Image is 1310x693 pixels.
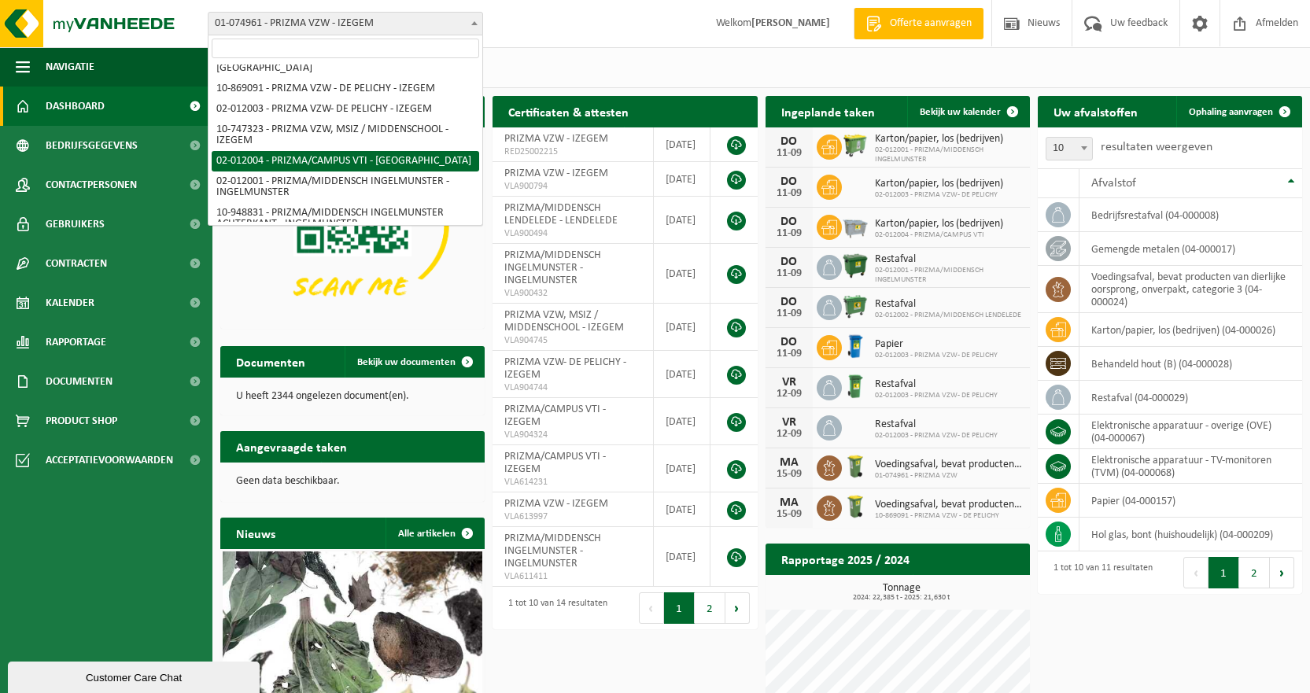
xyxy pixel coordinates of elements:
[46,244,107,283] span: Contracten
[504,202,618,227] span: PRIZMA/MIDDENSCH LENDELEDE - LENDELEDE
[766,96,891,127] h2: Ingeplande taken
[1270,557,1294,588] button: Next
[875,266,1022,285] span: 02-012001 - PRIZMA/MIDDENSCH INGELMUNSTER
[886,16,976,31] span: Offerte aanvragen
[654,304,710,351] td: [DATE]
[875,338,998,351] span: Papier
[751,17,830,29] strong: [PERSON_NAME]
[875,190,1003,200] span: 02-012003 - PRIZMA VZW- DE PELICHY
[773,308,805,319] div: 11-09
[842,132,869,159] img: WB-0660-HPE-GN-50
[773,135,805,148] div: DO
[773,594,1030,602] span: 2024: 22,385 t - 2025: 21,630 t
[504,404,606,428] span: PRIZMA/CAMPUS VTI - IZEGEM
[875,298,1021,311] span: Restafval
[493,96,644,127] h2: Certificaten & attesten
[773,216,805,228] div: DO
[504,429,641,441] span: VLA904324
[875,311,1021,320] span: 02-012002 - PRIZMA/MIDDENSCH LENDELEDE
[46,323,106,362] span: Rapportage
[386,518,483,549] a: Alle artikelen
[842,293,869,319] img: WB-0660-HPE-GN-01
[46,165,137,205] span: Contactpersonen
[654,527,710,587] td: [DATE]
[504,133,608,145] span: PRIZMA VZW - IZEGEM
[504,356,626,381] span: PRIZMA VZW- DE PELICHY - IZEGEM
[1079,449,1302,484] td: elektronische apparatuur - TV-monitoren (TVM) (04-000068)
[1189,107,1273,117] span: Ophaling aanvragen
[1176,96,1301,127] a: Ophaling aanvragen
[212,151,479,171] li: 02-012004 - PRIZMA/CAMPUS VTI - [GEOGRAPHIC_DATA]
[1046,555,1153,590] div: 1 tot 10 van 11 resultaten
[842,333,869,359] img: WB-0240-HPE-BE-01
[854,8,983,39] a: Offerte aanvragen
[212,79,479,99] li: 10-869091 - PRIZMA VZW - DE PELICHY - IZEGEM
[773,348,805,359] div: 11-09
[1079,415,1302,449] td: elektronische apparatuur - overige (OVE) (04-000067)
[773,376,805,389] div: VR
[1079,266,1302,313] td: voedingsafval, bevat producten van dierlijke oorsprong, onverpakt, categorie 3 (04-000024)
[875,146,1022,164] span: 02-012001 - PRIZMA/MIDDENSCH INGELMUNSTER
[664,592,695,624] button: 1
[1079,313,1302,347] td: karton/papier, los (bedrijven) (04-000026)
[212,203,479,234] li: 10-948831 - PRIZMA/MIDDENSCH INGELMUNSTER ACHTERKANT - INGELMUNSTER
[766,544,925,574] h2: Rapportage 2025 / 2024
[504,498,608,510] span: PRIZMA VZW - IZEGEM
[504,533,601,570] span: PRIZMA/MIDDENSCH INGELMUNSTER - INGELMUNSTER
[504,476,641,488] span: VLA614231
[842,493,869,520] img: WB-0140-HPE-GN-51
[725,592,750,624] button: Next
[1079,232,1302,266] td: gemengde metalen (04-000017)
[875,499,1022,511] span: Voedingsafval, bevat producten van dierlijke oorsprong, onverpakt, categorie 3
[1038,96,1153,127] h2: Uw afvalstoffen
[1046,138,1092,160] span: 10
[46,440,173,480] span: Acceptatievoorwaarden
[504,382,641,394] span: VLA904744
[1079,381,1302,415] td: restafval (04-000029)
[773,469,805,480] div: 15-09
[773,228,805,239] div: 11-09
[212,99,479,120] li: 02-012003 - PRIZMA VZW- DE PELICHY - IZEGEM
[220,127,485,326] img: Download de VHEPlus App
[504,570,641,583] span: VLA611411
[654,398,710,445] td: [DATE]
[46,401,117,440] span: Product Shop
[654,197,710,244] td: [DATE]
[842,253,869,279] img: WB-1100-HPE-GN-01
[8,658,263,693] iframe: chat widget
[695,592,725,624] button: 2
[46,126,138,165] span: Bedrijfsgegevens
[654,445,710,492] td: [DATE]
[875,378,998,391] span: Restafval
[773,456,805,469] div: MA
[504,334,641,347] span: VLA904745
[773,256,805,268] div: DO
[773,509,805,520] div: 15-09
[236,391,469,402] p: U heeft 2344 ongelezen document(en).
[504,309,624,334] span: PRIZMA VZW, MSIZ / MIDDENSCHOOL - IZEGEM
[875,418,998,431] span: Restafval
[773,148,805,159] div: 11-09
[875,459,1022,471] span: Voedingsafval, bevat producten van dierlijke oorsprong, onverpakt, categorie 3
[504,249,601,286] span: PRIZMA/MIDDENSCH INGELMUNSTER - INGELMUNSTER
[842,373,869,400] img: WB-0240-HPE-GN-01
[920,107,1001,117] span: Bekijk uw kalender
[875,253,1022,266] span: Restafval
[357,357,456,367] span: Bekijk uw documenten
[654,127,710,162] td: [DATE]
[875,511,1022,521] span: 10-869091 - PRIZMA VZW - DE PELICHY
[504,451,606,475] span: PRIZMA/CAMPUS VTI - IZEGEM
[504,511,641,523] span: VLA613997
[220,346,321,377] h2: Documenten
[654,351,710,398] td: [DATE]
[875,133,1022,146] span: Karton/papier, los (bedrijven)
[1183,557,1209,588] button: Previous
[639,592,664,624] button: Previous
[773,416,805,429] div: VR
[773,175,805,188] div: DO
[504,227,641,240] span: VLA900494
[220,431,363,462] h2: Aangevraagde taken
[208,12,483,35] span: 01-074961 - PRIZMA VZW - IZEGEM
[773,188,805,199] div: 11-09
